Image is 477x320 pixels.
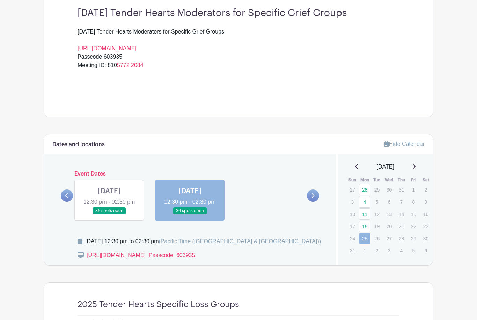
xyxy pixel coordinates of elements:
[371,233,383,244] p: 26
[371,221,383,232] p: 19
[117,62,144,68] a: 5772 2084
[78,45,137,51] a: [URL][DOMAIN_NAME]
[396,245,407,256] p: 4
[359,221,370,232] a: 18
[87,252,195,258] a: [URL][DOMAIN_NAME] Passcode 603935
[78,61,399,78] div: Meeting ID: 810
[78,28,399,61] div: [DATE] Tender Hearts Moderators for Specific Grief Groups Passcode 603935
[359,233,370,244] a: 25
[383,245,395,256] p: 3
[347,184,358,195] p: 27
[78,7,399,19] h3: [DATE] Tender Hearts Moderators for Specific Grief Groups
[396,233,407,244] p: 28
[408,209,419,219] p: 15
[408,233,419,244] p: 29
[359,245,370,256] p: 1
[396,209,407,219] p: 14
[371,177,383,184] th: Tue
[85,237,321,246] div: [DATE] 12:30 pm to 02:30 pm
[347,245,358,256] p: 31
[52,141,105,148] h6: Dates and locations
[371,196,383,207] p: 5
[408,245,419,256] p: 5
[78,299,239,310] h4: 2025 Tender Hearts Specific Loss Groups
[396,184,407,195] p: 31
[383,177,395,184] th: Wed
[408,184,419,195] p: 1
[408,196,419,207] p: 8
[396,221,407,232] p: 21
[420,233,432,244] p: 30
[420,209,432,219] p: 16
[377,163,394,171] span: [DATE]
[383,184,395,195] p: 30
[359,177,371,184] th: Mon
[347,196,358,207] p: 3
[420,245,432,256] p: 6
[384,141,425,147] a: Hide Calendar
[359,184,370,195] a: 28
[395,177,408,184] th: Thu
[73,171,307,177] h6: Event Dates
[371,245,383,256] p: 2
[420,221,432,232] p: 23
[420,184,432,195] p: 2
[347,221,358,232] p: 17
[383,221,395,232] p: 20
[383,209,395,219] p: 13
[359,208,370,220] a: 11
[371,209,383,219] p: 12
[420,177,432,184] th: Sat
[347,233,358,244] p: 24
[396,196,407,207] p: 7
[346,177,359,184] th: Sun
[383,196,395,207] p: 6
[159,238,321,244] span: (Pacific Time ([GEOGRAPHIC_DATA] & [GEOGRAPHIC_DATA]))
[383,233,395,244] p: 27
[347,209,358,219] p: 10
[371,184,383,195] p: 29
[359,196,370,208] a: 4
[408,177,420,184] th: Fri
[408,221,419,232] p: 22
[420,196,432,207] p: 9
